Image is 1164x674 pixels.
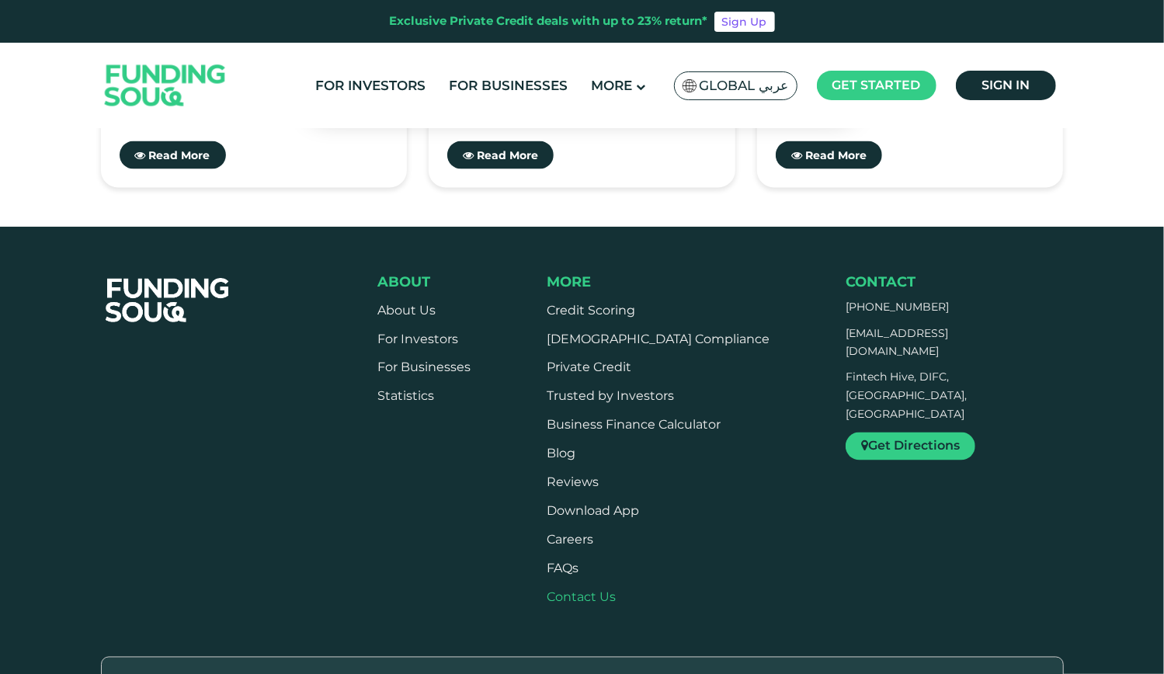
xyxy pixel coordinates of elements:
span: More [547,273,591,290]
a: Credit Scoring [547,303,635,318]
a: Download App [547,504,639,519]
a: [DEMOGRAPHIC_DATA] Compliance [547,332,770,346]
a: Trusted by Investors [547,389,674,404]
a: Sign in [956,71,1056,100]
a: Read More [776,141,882,169]
img: SA Flag [683,79,697,92]
a: Statistics [377,389,434,404]
span: Careers [547,533,593,547]
a: For Businesses [445,73,572,99]
a: Read More [120,141,226,169]
img: FooterLogo [90,259,245,342]
a: For Businesses [377,360,471,375]
a: Read More [447,141,554,169]
span: Read More [477,148,538,162]
span: Get started [832,78,921,92]
a: Contact Us [547,590,616,605]
span: More [591,78,632,93]
a: Sign Up [714,12,775,32]
div: About [377,273,471,290]
a: For Investors [311,73,429,99]
span: Global عربي [700,77,789,95]
span: Sign in [982,78,1030,92]
img: Logo [89,47,241,125]
a: Reviews [547,475,599,490]
a: Blog [547,446,575,461]
div: Exclusive Private Credit deals with up to 23% return* [390,12,708,30]
p: Fintech Hive, DIFC, [GEOGRAPHIC_DATA], [GEOGRAPHIC_DATA] [846,369,1030,424]
a: Private Credit [547,360,631,375]
span: Read More [149,148,210,162]
a: For Investors [377,332,458,346]
a: [PHONE_NUMBER] [846,300,949,314]
a: Get Directions [846,433,975,460]
span: Contact [846,273,916,290]
a: FAQs [547,561,579,576]
a: About Us [377,303,436,318]
a: [EMAIL_ADDRESS][DOMAIN_NAME] [846,326,948,359]
span: Read More [805,148,867,162]
a: Business Finance Calculator [547,418,721,433]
